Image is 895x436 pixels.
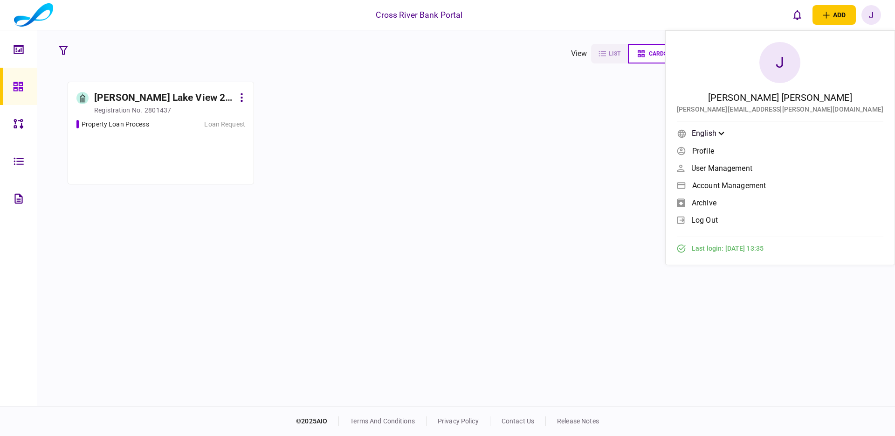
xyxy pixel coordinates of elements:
a: release notes [557,417,599,425]
a: User management [677,161,883,175]
div: Property Loan Process [82,120,149,129]
a: log out [677,213,883,227]
span: Account management [692,182,766,190]
span: archive [692,199,716,207]
div: [PERSON_NAME][EMAIL_ADDRESS][PERSON_NAME][DOMAIN_NAME] [677,105,883,114]
button: J [861,5,881,25]
div: Cross River Bank Portal [376,9,462,21]
button: open adding identity options [812,5,856,25]
div: registration no. [94,105,142,115]
span: log out [691,216,718,224]
div: 2801437 [145,105,171,115]
a: Profile [677,144,883,158]
a: archive [677,196,883,210]
a: contact us [502,417,534,425]
span: Last login : [DATE] 13:35 [692,244,764,253]
button: list [591,44,628,63]
a: Account management [677,178,883,192]
div: English [692,128,724,139]
a: [PERSON_NAME] Lake View 2 LLCregistration no.2801437Property Loan ProcessLoan Request [68,82,254,184]
span: list [609,50,620,57]
div: [PERSON_NAME] Lake View 2 LLC [94,91,234,105]
a: terms and conditions [350,417,415,425]
div: view [571,48,587,59]
button: cards [628,44,675,63]
a: privacy policy [438,417,479,425]
span: User management [691,164,752,172]
div: © 2025 AIO [296,416,339,426]
span: cards [649,50,667,57]
div: Loan Request [204,120,245,129]
img: client company logo [14,3,53,27]
div: [PERSON_NAME] [PERSON_NAME] [708,91,852,105]
div: J [759,42,800,83]
span: Profile [692,147,714,155]
button: open notifications list [787,5,807,25]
